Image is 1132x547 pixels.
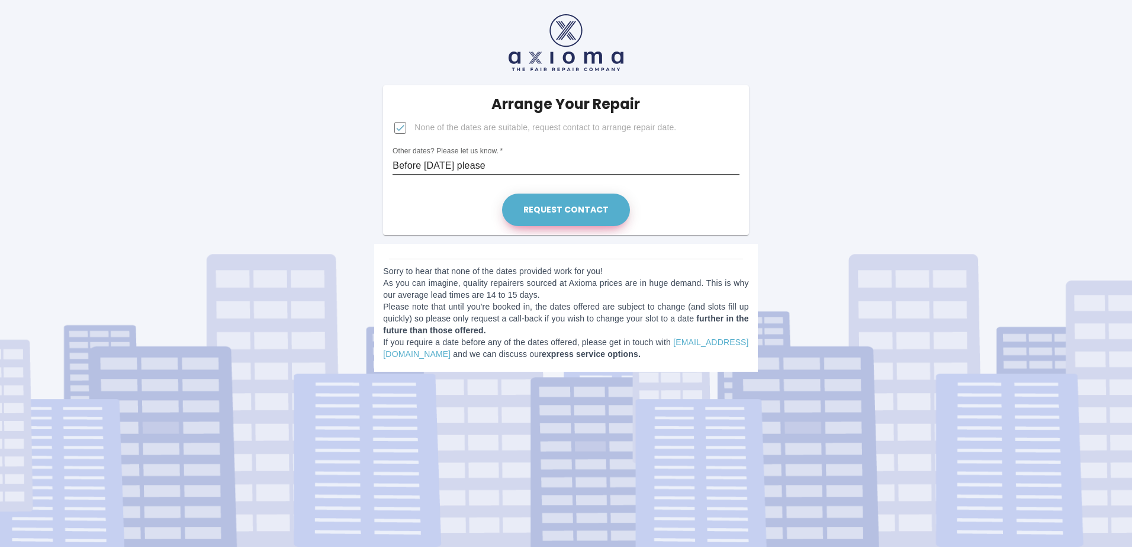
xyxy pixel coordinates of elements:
h5: Arrange Your Repair [491,95,640,114]
a: [EMAIL_ADDRESS][DOMAIN_NAME] [383,337,748,359]
label: Other dates? Please let us know. [393,146,503,156]
b: further in the future than those offered. [383,314,748,335]
button: Request contact [502,194,630,226]
img: axioma [509,14,623,71]
span: None of the dates are suitable, request contact to arrange repair date. [414,122,676,134]
b: express service options. [542,349,641,359]
p: Sorry to hear that none of the dates provided work for you! As you can imagine, quality repairers... [383,265,748,360]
